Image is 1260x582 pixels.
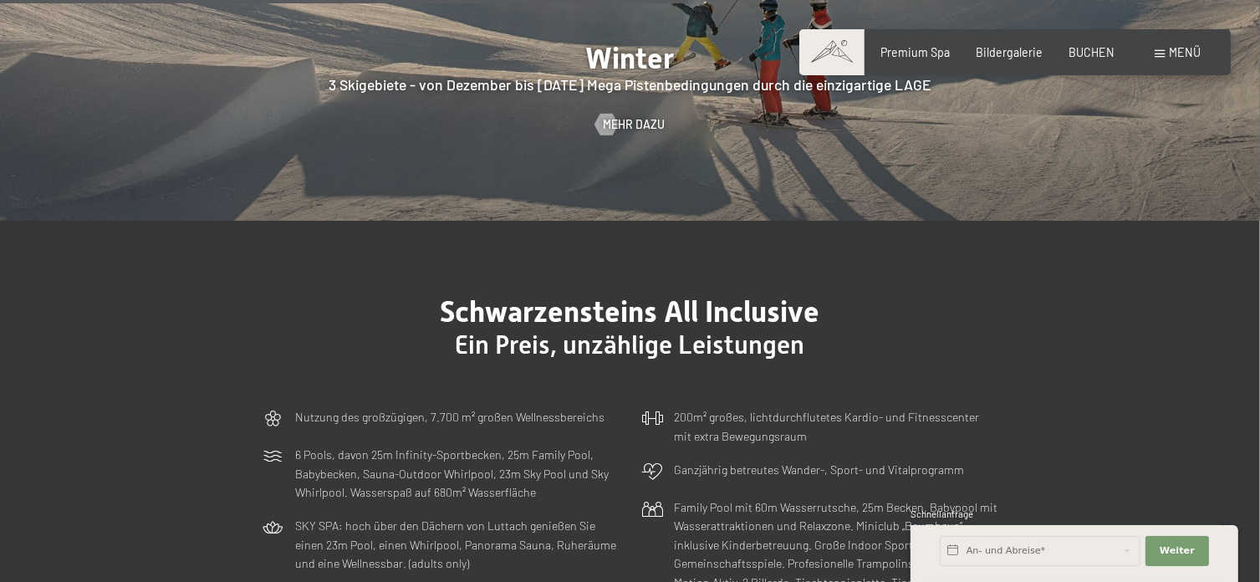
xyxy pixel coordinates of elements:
[295,408,604,427] p: Nutzung des großzügigen, 7.700 m² großen Wellnessbereichs
[295,517,620,574] p: SKY SPA: hoch über den Dächern von Luttach genießen Sie einen 23m Pool, einen Whirlpool, Panorama...
[674,461,964,480] p: Ganzjährig betreutes Wander-, Sport- und Vitalprogramm
[880,45,950,59] a: Premium Spa
[911,508,973,519] span: Schnellanfrage
[976,45,1043,59] a: Bildergalerie
[595,116,665,133] a: Mehr dazu
[1145,536,1209,566] button: Weiter
[603,116,665,133] span: Mehr dazu
[456,329,805,360] span: Ein Preis, unzählige Leistungen
[295,446,620,503] p: 6 Pools, davon 25m Infinity-Sportbecken, 25m Family Pool, Babybecken, Sauna-Outdoor Whirlpool, 23...
[674,408,998,446] p: 200m² großes, lichtdurchflutetes Kardio- und Fitnesscenter mit extra Bewegungsraum
[1160,544,1195,558] span: Weiter
[441,294,820,329] span: Schwarzensteins All Inclusive
[1170,45,1201,59] span: Menü
[1069,45,1115,59] a: BUCHEN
